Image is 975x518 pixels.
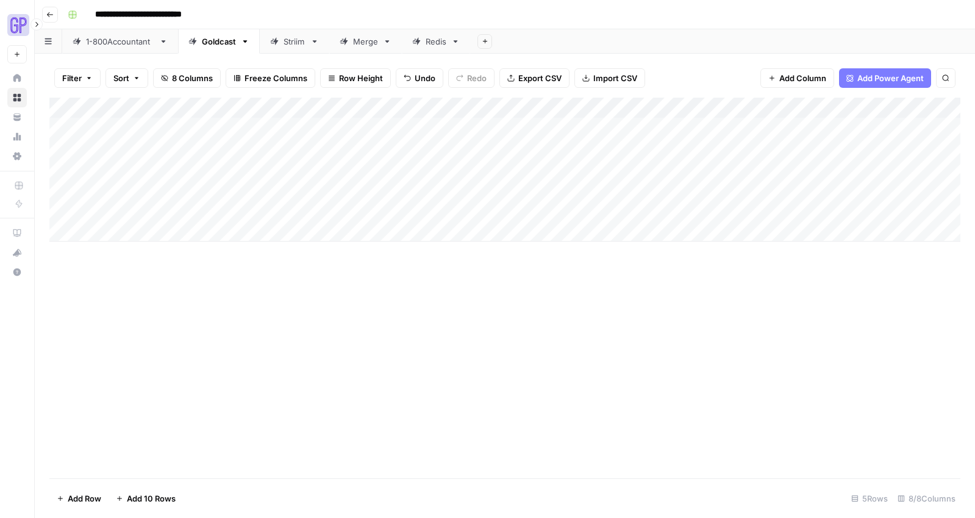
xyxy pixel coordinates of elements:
[760,68,834,88] button: Add Column
[7,146,27,166] a: Settings
[284,35,305,48] div: Striim
[426,35,446,48] div: Redis
[8,243,26,262] div: What's new?
[857,72,924,84] span: Add Power Agent
[839,68,931,88] button: Add Power Agent
[49,489,109,508] button: Add Row
[178,29,260,54] a: Goldcast
[353,35,378,48] div: Merge
[7,10,27,40] button: Workspace: Growth Plays
[260,29,329,54] a: Striim
[7,127,27,146] a: Usage
[402,29,470,54] a: Redis
[448,68,495,88] button: Redo
[593,72,637,84] span: Import CSV
[153,68,221,88] button: 8 Columns
[779,72,826,84] span: Add Column
[7,223,27,243] a: AirOps Academy
[62,29,178,54] a: 1-800Accountant
[396,68,443,88] button: Undo
[245,72,307,84] span: Freeze Columns
[127,492,176,505] span: Add 10 Rows
[499,68,570,88] button: Export CSV
[574,68,645,88] button: Import CSV
[7,14,29,36] img: Growth Plays Logo
[7,107,27,127] a: Your Data
[518,72,562,84] span: Export CSV
[68,492,101,505] span: Add Row
[846,489,893,508] div: 5 Rows
[415,72,435,84] span: Undo
[339,72,383,84] span: Row Height
[202,35,236,48] div: Goldcast
[226,68,315,88] button: Freeze Columns
[893,489,960,508] div: 8/8 Columns
[320,68,391,88] button: Row Height
[7,243,27,262] button: What's new?
[467,72,487,84] span: Redo
[109,489,183,508] button: Add 10 Rows
[7,88,27,107] a: Browse
[7,262,27,282] button: Help + Support
[105,68,148,88] button: Sort
[172,72,213,84] span: 8 Columns
[86,35,154,48] div: 1-800Accountant
[54,68,101,88] button: Filter
[62,72,82,84] span: Filter
[113,72,129,84] span: Sort
[329,29,402,54] a: Merge
[7,68,27,88] a: Home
